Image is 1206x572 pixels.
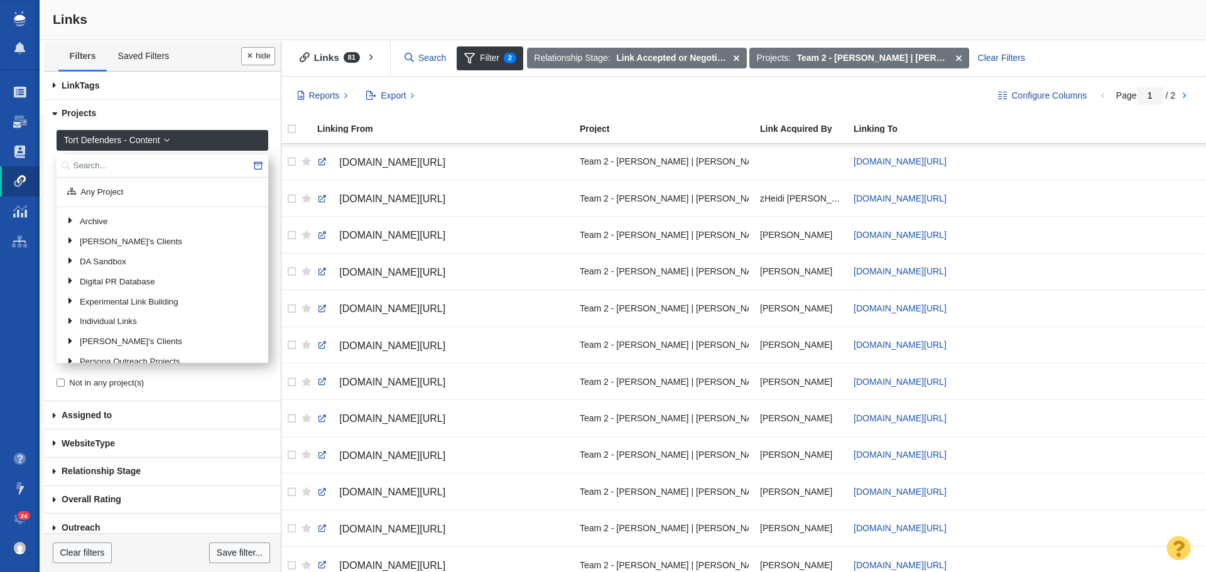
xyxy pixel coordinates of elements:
a: [DOMAIN_NAME][URL] [854,340,947,350]
a: Persona Outreach Projects [63,353,261,372]
a: [DOMAIN_NAME][URL] [854,266,947,276]
a: Projects [44,100,281,128]
a: [DOMAIN_NAME][URL] [854,450,947,460]
span: [DOMAIN_NAME][URL] [854,193,947,203]
div: Link Acquired By [760,124,852,133]
a: [DOMAIN_NAME][URL] [317,519,568,540]
button: Configure Columns [991,85,1094,107]
a: [PERSON_NAME]'s Clients [63,333,261,352]
span: Filter [457,46,523,70]
a: Experimental Link Building [63,293,261,311]
span: [DOMAIN_NAME][URL] [339,193,445,204]
span: [DOMAIN_NAME][URL] [339,487,445,497]
span: [DOMAIN_NAME][URL] [339,413,445,424]
td: Rachel Hall [754,363,848,399]
span: [PERSON_NAME] [760,339,832,350]
a: [DOMAIN_NAME][URL] [317,408,568,429]
a: [DOMAIN_NAME][URL] [317,298,568,320]
input: Search [399,47,452,69]
div: Team 2 - [PERSON_NAME] | [PERSON_NAME] | [PERSON_NAME]\Tort Defenders\Tort Defenders - Content [580,258,749,285]
a: [DOMAIN_NAME][URL] [317,445,568,467]
span: Export [381,89,406,102]
span: Links [53,12,87,26]
a: [DOMAIN_NAME][URL] [854,523,947,533]
span: [DOMAIN_NAME][URL] [339,377,445,387]
input: Not in any project(s) [57,379,65,387]
img: d3895725eb174adcf95c2ff5092785ef [14,542,26,554]
a: [PERSON_NAME]'s Clients [63,232,261,251]
div: Team 2 - [PERSON_NAME] | [PERSON_NAME] | [PERSON_NAME]\Tort Defenders\Tort Defenders - Content [580,368,749,395]
div: Team 2 - [PERSON_NAME] | [PERSON_NAME] | [PERSON_NAME]\Tort Defenders\Tort Defenders - Content [580,404,749,431]
a: Linking From [317,124,579,135]
td: Laura Greene [754,510,848,546]
span: [PERSON_NAME] [760,559,832,571]
div: Clear Filters [970,48,1032,69]
span: 2 [504,53,516,63]
div: Team 2 - [PERSON_NAME] | [PERSON_NAME] | [PERSON_NAME]\Tort Defenders\Tort Defenders - Content [580,441,749,468]
div: Team 2 - [PERSON_NAME] | [PERSON_NAME] | [PERSON_NAME]\Tort Defenders\Tort Defenders - Content [580,221,749,248]
span: [DOMAIN_NAME][URL] [854,230,947,240]
a: Digital PR Database [63,273,261,291]
td: Laura Greene [754,473,848,510]
td: Laura Greene [754,400,848,436]
a: Filters [58,43,107,70]
div: Team 2 - [PERSON_NAME] | [PERSON_NAME] | [PERSON_NAME]\Tort Defenders\Tort Defenders - Content [580,294,749,321]
span: [DOMAIN_NAME][URL] [339,450,445,461]
span: [DOMAIN_NAME][URL] [339,524,445,534]
span: [PERSON_NAME] [760,376,832,387]
span: [PERSON_NAME] [760,413,832,424]
td: Lindsay Schoepf [754,436,848,473]
a: Clear filters [53,542,112,564]
div: Team 2 - [PERSON_NAME] | [PERSON_NAME] | [PERSON_NAME]\Tort Defenders\Tort Defenders - Content [580,478,749,505]
a: [DOMAIN_NAME][URL] [317,262,568,283]
a: Relationship Stage [44,458,281,486]
a: [DOMAIN_NAME][URL] [854,413,947,423]
div: Team 2 - [PERSON_NAME] | [PERSON_NAME] | [PERSON_NAME]\Tort Defenders\Tort Defenders - Content [580,332,749,359]
span: [DOMAIN_NAME][URL] [339,267,445,278]
a: DA Sandbox [63,252,261,271]
span: [DOMAIN_NAME][URL] [339,340,445,351]
div: Project [580,124,759,133]
a: [DOMAIN_NAME][URL] [854,560,947,570]
span: [PERSON_NAME] [760,266,832,277]
div: Team 2 - [PERSON_NAME] | [PERSON_NAME] | [PERSON_NAME]\Tort Defenders\Tort Defenders - Content [580,515,749,542]
a: Assigned to [44,401,281,429]
span: [PERSON_NAME] [760,303,832,314]
span: Not in any project(s) [69,377,144,389]
a: Tags [44,72,281,100]
span: Relationship Stage: [534,51,610,65]
strong: Team 2 - [PERSON_NAME] | [PERSON_NAME] | [PERSON_NAME]\Tort Defenders\Tort Defenders - Content [796,51,950,65]
a: Type [44,429,281,458]
a: Any Project [59,183,253,202]
td: zHeidi Elmore [754,180,848,217]
span: [DOMAIN_NAME][URL] [854,156,947,166]
div: Team 2 - [PERSON_NAME] | [PERSON_NAME] | [PERSON_NAME]\Tort Defenders\Tort Defenders - Content [580,148,749,175]
a: [DOMAIN_NAME][URL] [854,487,947,497]
span: [DOMAIN_NAME][URL] [339,560,445,571]
a: Overall Rating [44,486,281,514]
span: zHeidi [PERSON_NAME] [760,193,842,204]
a: [DOMAIN_NAME][URL] [317,188,568,210]
span: Page / 2 [1116,90,1175,100]
a: [DOMAIN_NAME][URL] [317,372,568,393]
a: [DOMAIN_NAME][URL] [854,303,947,313]
input: Search... [57,154,268,178]
span: Configure Columns [1011,89,1087,102]
button: Done [241,47,275,65]
span: [DOMAIN_NAME][URL] [339,230,445,240]
span: Any Project [80,186,123,198]
span: [PERSON_NAME] [760,229,832,240]
a: [DOMAIN_NAME][URL] [854,377,947,387]
span: Website [62,438,95,448]
span: [PERSON_NAME] [760,486,832,497]
span: [PERSON_NAME] [760,522,832,534]
a: Outreach [44,514,281,542]
a: [DOMAIN_NAME][URL] [317,152,568,173]
a: Save filter... [209,542,269,564]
